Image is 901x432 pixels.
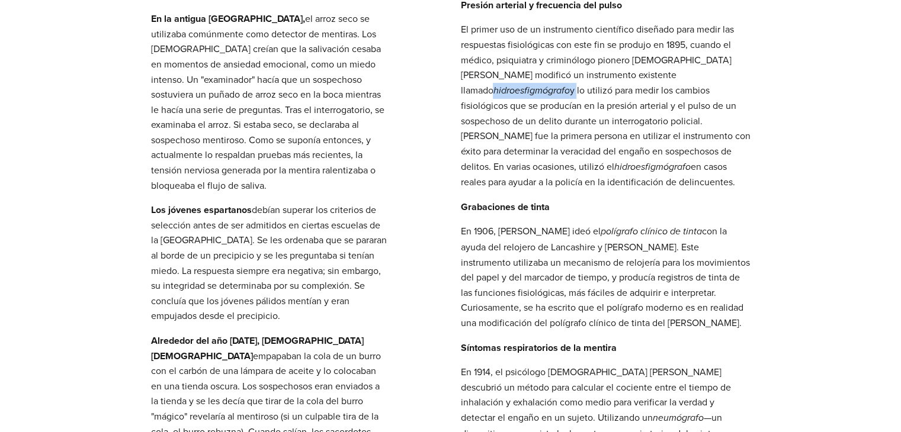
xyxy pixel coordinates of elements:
font: En 1914, el psicólogo [DEMOGRAPHIC_DATA] [PERSON_NAME] descubrió un método para calcular el cocie... [460,365,730,424]
font: con la ayuda del relojero de Lancashire y [PERSON_NAME]. Este instrumento utilizaba un mecanismo ... [460,224,749,329]
font: neumógrafo [652,412,703,424]
font: Síntomas respiratorios de la mentira [460,341,616,354]
font: el arroz seco se utilizaba comúnmente como detector de mentiras. Los [DEMOGRAPHIC_DATA] creían qu... [151,12,384,192]
font: El primer uso de un instrumento científico diseñado para medir las respuestas fisiológicas con es... [460,22,733,96]
font: polígrafo clínico de tinta [600,226,701,237]
font: Alrededor del año [DATE], [DEMOGRAPHIC_DATA] [DEMOGRAPHIC_DATA] [151,334,364,363]
font: Los jóvenes espartanos [151,203,252,217]
font: hidroesfigmógrafo [614,162,690,173]
font: En 1906, [PERSON_NAME] ideó el [460,224,600,237]
font: Grabaciones de tinta [460,200,549,214]
font: En la antigua [GEOGRAPHIC_DATA], [151,12,305,25]
font: hidroesfigmógrafo [493,85,569,96]
font: y lo utilizó para medir los cambios fisiológicos que se producían en la presión arterial y el pul... [460,83,750,173]
font: debían superar los criterios de selección antes de ser admitidos en ciertas escuelas de la [GEOGR... [151,203,387,322]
